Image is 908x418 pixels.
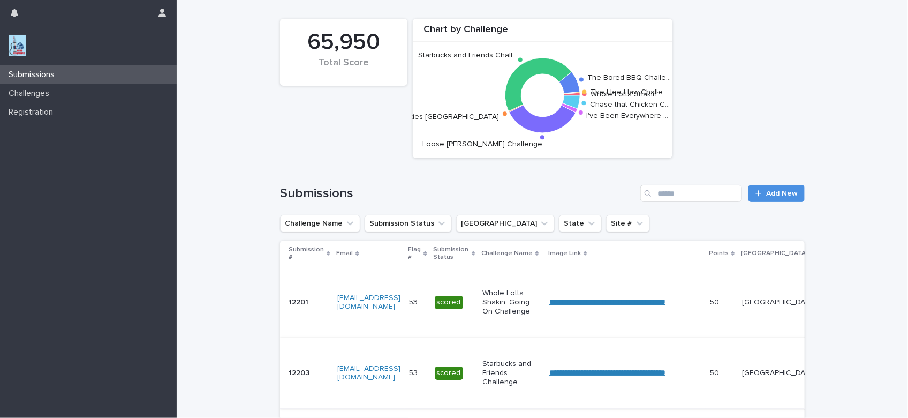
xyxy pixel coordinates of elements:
[4,88,58,99] p: Challenges
[434,244,469,264] p: Submission Status
[591,90,665,98] text: Whole Lotta Shakin’ …
[742,369,816,378] p: [GEOGRAPHIC_DATA]
[413,24,672,42] div: Chart by Challenge
[365,215,452,232] button: Submission Status
[587,74,671,81] text: The Bored BBQ Challe…
[383,113,500,121] text: Music Cities [GEOGRAPHIC_DATA]
[482,289,541,316] p: Whole Lotta Shakin’ Going On Challenge
[337,294,400,311] a: [EMAIL_ADDRESS][DOMAIN_NAME]
[408,244,421,264] p: Flag #
[289,244,324,264] p: Submission #
[742,298,816,307] p: [GEOGRAPHIC_DATA]
[298,29,389,56] div: 65,950
[587,111,669,119] text: I've Been Everywhere …
[590,101,670,108] text: Chase that Chicken C…
[709,248,729,259] p: Points
[456,215,555,232] button: Closest City
[337,365,400,382] a: [EMAIL_ADDRESS][DOMAIN_NAME]
[409,296,420,307] p: 53
[298,57,389,80] div: Total Score
[280,186,636,201] h1: Submissions
[409,367,420,378] p: 53
[741,248,808,259] p: [GEOGRAPHIC_DATA]
[766,190,798,197] span: Add New
[336,248,353,259] p: Email
[4,107,62,117] p: Registration
[640,185,742,202] input: Search
[280,215,360,232] button: Challenge Name
[606,215,650,232] button: Site #
[289,367,312,378] p: 12203
[548,248,581,259] p: Image Link
[559,215,602,232] button: State
[591,88,668,95] text: The Hee Haw Challe…
[435,296,463,309] div: scored
[435,367,463,380] div: scored
[9,35,26,56] img: jxsLJbdS1eYBI7rVAS4p
[710,367,721,378] p: 50
[418,51,517,58] text: Starbucks and Friends Chall…
[481,248,533,259] p: Challenge Name
[289,296,311,307] p: 12201
[482,360,541,386] p: Starbucks and Friends Challenge
[422,140,542,148] text: Loose [PERSON_NAME] Challenge
[4,70,63,80] p: Submissions
[748,185,805,202] a: Add New
[710,296,721,307] p: 50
